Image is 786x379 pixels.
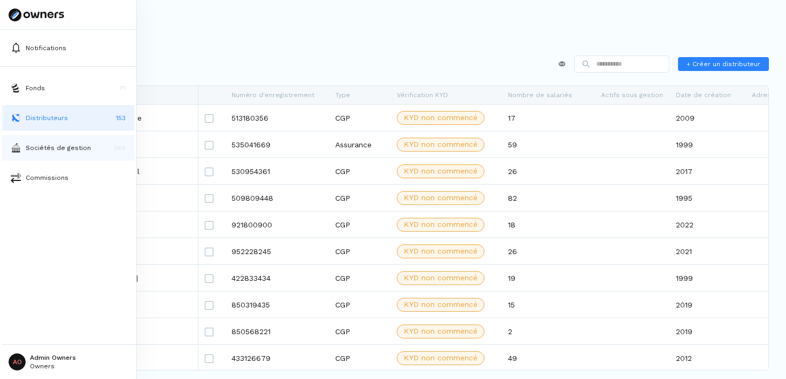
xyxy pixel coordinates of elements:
[329,131,390,157] div: Assurance
[30,363,76,369] p: Owners
[11,113,21,123] img: distributors
[404,139,477,150] span: KYD non commencé
[676,91,731,99] span: Date de création
[669,265,745,291] div: 1999
[225,158,329,184] div: 530954361
[116,113,126,123] p: 153
[26,83,45,93] p: Fonds
[404,326,477,337] span: KYD non commencé
[225,291,329,318] div: 850319435
[404,219,477,230] span: KYD non commencé
[11,172,21,183] img: commissions
[502,291,586,318] div: 15
[502,211,586,238] div: 18
[678,57,769,71] button: + Créer un distributeur
[26,143,91,153] p: Sociétés de gestion
[404,165,477,177] span: KYD non commencé
[11,143,21,153] img: asset-managers
[502,238,586,264] div: 26
[669,345,745,371] div: 2012
[225,265,329,291] div: 422833434
[669,185,745,211] div: 1995
[669,291,745,318] div: 2019
[329,318,390,344] div: CGP
[329,185,390,211] div: CGP
[502,185,586,211] div: 82
[669,158,745,184] div: 2017
[9,353,26,370] span: AO
[26,113,68,123] p: Distributeurs
[11,83,21,93] img: funds
[329,211,390,238] div: CGP
[669,105,745,131] div: 2009
[2,75,134,101] button: fundsFonds111
[404,192,477,203] span: KYD non commencé
[508,91,572,99] span: Nombre de salariés
[601,91,663,99] span: Actifs sous gestion
[232,91,314,99] span: Numéro d'enregistrement
[114,143,126,153] p: 364
[669,211,745,238] div: 2022
[26,173,68,183] p: Commissions
[225,238,329,264] div: 952228245
[502,105,586,131] div: 17
[2,135,134,161] button: asset-managersSociétés de gestion364
[30,354,76,361] p: Admin Owners
[225,345,329,371] div: 433126679
[397,91,448,99] span: Vérification KYD
[502,318,586,344] div: 2
[687,59,760,69] span: + Créer un distributeur
[225,211,329,238] div: 921800900
[2,165,134,191] button: commissionsCommissions
[404,112,477,123] span: KYD non commencé
[335,91,350,99] span: Type
[329,238,390,264] div: CGP
[119,83,126,93] p: 111
[26,43,66,53] p: Notifications
[502,345,586,371] div: 49
[404,299,477,310] span: KYD non commencé
[669,131,745,157] div: 1999
[329,265,390,291] div: CGP
[225,318,329,344] div: 850568221
[225,185,329,211] div: 509809448
[669,318,745,344] div: 2019
[404,246,477,257] span: KYD non commencé
[404,352,477,364] span: KYD non commencé
[225,131,329,157] div: 535041669
[502,158,586,184] div: 26
[404,272,477,283] span: KYD non commencé
[329,105,390,131] div: CGP
[502,265,586,291] div: 19
[225,105,329,131] div: 513180356
[2,35,134,61] button: Notifications
[502,131,586,157] div: 59
[669,238,745,264] div: 2021
[329,158,390,184] div: CGP
[329,345,390,371] div: CGP
[329,291,390,318] div: CGP
[2,105,134,131] button: distributorsDistributeurs153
